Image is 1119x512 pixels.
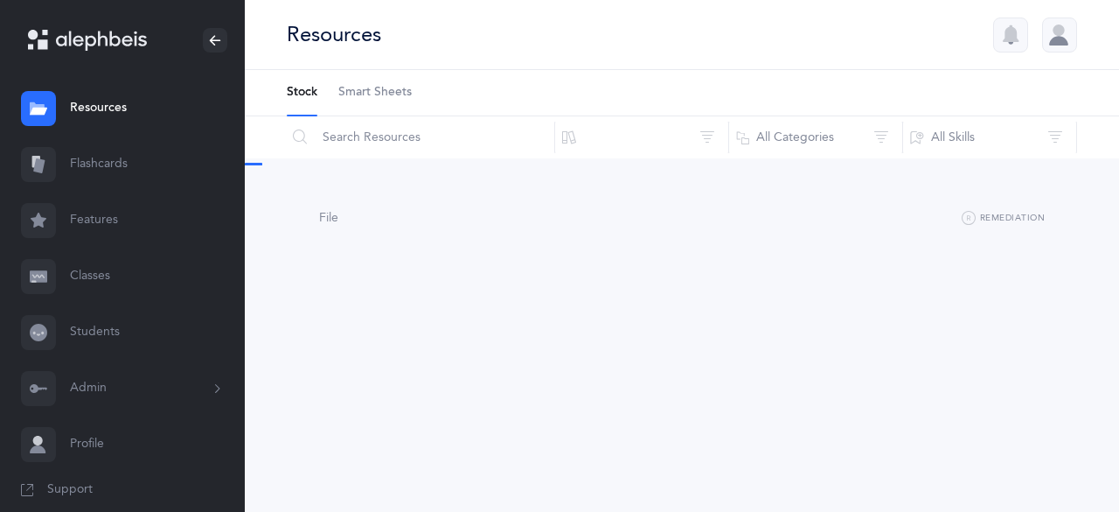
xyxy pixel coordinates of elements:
span: Smart Sheets [338,84,412,102]
button: All Categories [728,116,903,158]
button: All Skills [902,116,1077,158]
div: Resources [287,20,381,49]
span: Support [47,481,93,499]
button: Remediation [962,208,1045,229]
input: Search Resources [286,116,555,158]
span: File [319,211,338,225]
